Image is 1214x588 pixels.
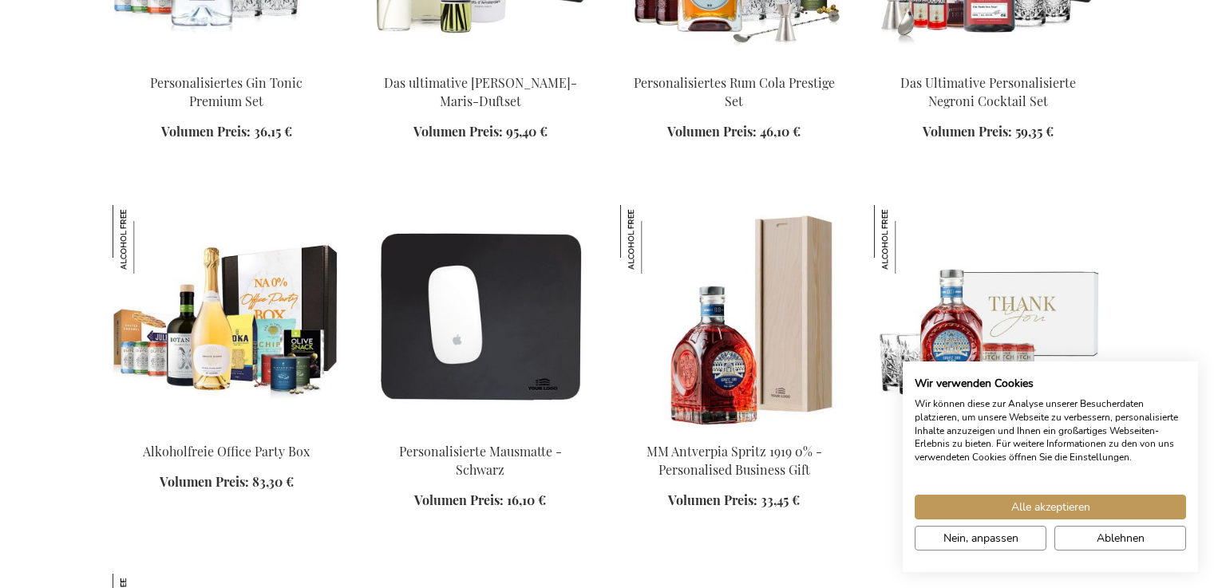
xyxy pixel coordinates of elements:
a: Personalisierte Mausmatte - Schwarz [399,443,562,478]
span: Volumen Preis: [923,123,1012,140]
img: Non-Alcoholic Office Party Box [113,205,341,428]
h2: Wir verwenden Cookies [915,377,1186,391]
a: Personalised Rum Cola Prestige Set [620,53,848,69]
span: 95,40 € [506,123,548,140]
span: 83,30 € [252,473,294,490]
p: Wir können diese zur Analyse unserer Besucherdaten platzieren, um unsere Webseite zu verbessern, ... [915,397,1186,464]
a: Volumen Preis: 36,15 € [161,123,292,141]
a: Das Ultimative Personalisierte Negroni Cocktail Set [900,74,1076,109]
img: MM Antverpia Spritz 1919 0% - Personalised Business Gift [620,205,689,274]
a: Volumen Preis: 95,40 € [413,123,548,141]
span: Volumen Preis: [160,473,249,490]
span: Alle akzeptieren [1011,499,1090,515]
span: Volumen Preis: [413,123,503,140]
a: Volumen Preis: 33,45 € [668,491,800,510]
span: Volumen Preis: [668,491,757,508]
button: cookie Einstellungen anpassen [915,526,1046,551]
img: MM Antverpia Spritz 1919 0% Experience Gift Set [874,205,1102,428]
span: 16,10 € [507,491,546,508]
a: Volumen Preis: 46,10 € [667,123,801,141]
a: The Ultimate Marie-Stella-Maris Fragrance Set [366,53,595,69]
a: Volumen Preis: 59,35 € [923,123,1054,141]
a: Volumen Preis: 16,10 € [414,491,546,510]
a: MM Antverpia Spritz 1919 0% - Personalised Business Gift MM Antverpia Spritz 1919 0% - Personalis... [620,422,848,437]
span: 36,15 € [254,123,292,140]
span: 33,45 € [761,491,800,508]
a: Das ultimative [PERSON_NAME]-Maris-Duftset [384,74,577,109]
img: Alkoholfreie Office Party Box [113,205,181,274]
a: GEPERSONALISEERDE GIN TONIC COCKTAIL SET [113,53,341,69]
a: Personalised Leather Mouse Pad - Black [366,422,595,437]
span: Volumen Preis: [414,491,504,508]
span: Ablehnen [1097,530,1145,547]
a: Volumen Preis: 83,30 € [160,473,294,491]
button: Alle verweigern cookies [1054,526,1186,551]
img: MM Antverpia Spritz 1919 0% Experience Gift Set [874,205,943,274]
button: Akzeptieren Sie alle cookies [915,495,1186,519]
span: Volumen Preis: [161,123,251,140]
a: Personalisiertes Rum Cola Prestige Set [634,74,835,109]
a: MM Antverpia Spritz 1919 0% Experience Gift Set MM Antverpia Spritz 1919 0% Experience Gift Set [874,422,1102,437]
img: Personalised Leather Mouse Pad - Black [366,205,595,428]
a: Non-Alcoholic Office Party Box Alkoholfreie Office Party Box [113,422,341,437]
span: Volumen Preis: [667,123,757,140]
span: 59,35 € [1015,123,1054,140]
a: Personalisiertes Gin Tonic Premium Set [150,74,303,109]
a: Alkoholfreie Office Party Box [143,443,310,460]
a: The Ultimate Personalized Negroni Cocktail Set [874,53,1102,69]
a: MM Antverpia Spritz 1919 0% - Personalised Business Gift [647,443,822,478]
span: 46,10 € [760,123,801,140]
span: Nein, anpassen [943,530,1018,547]
img: MM Antverpia Spritz 1919 0% - Personalised Business Gift [620,205,848,428]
